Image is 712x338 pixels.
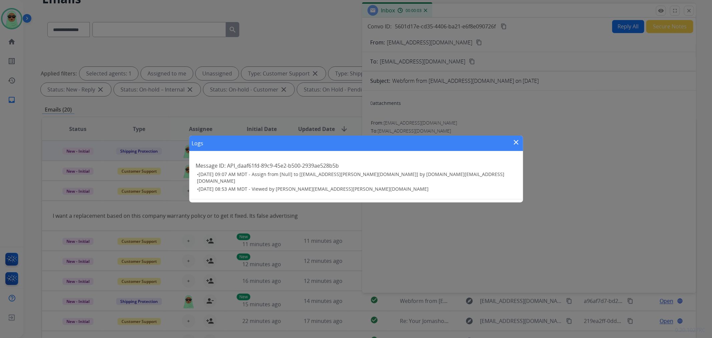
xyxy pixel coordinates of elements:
[199,186,429,192] span: [DATE] 08:53 AM MDT - Viewed by [PERSON_NAME][EMAIL_ADDRESS][PERSON_NAME][DOMAIN_NAME]
[227,162,339,169] span: API_daaf61fd-89c9-45e2-b500-2939ae528b5b
[192,139,204,147] h1: Logs
[197,171,505,184] span: [DATE] 09:07 AM MDT - Assign from [Null] to [[EMAIL_ADDRESS][PERSON_NAME][DOMAIN_NAME]] by [DOMAI...
[512,138,520,146] mat-icon: close
[197,186,516,192] h3: •
[675,326,705,334] p: 0.20.1027RC
[197,171,516,184] h3: •
[196,162,226,169] span: Message ID:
